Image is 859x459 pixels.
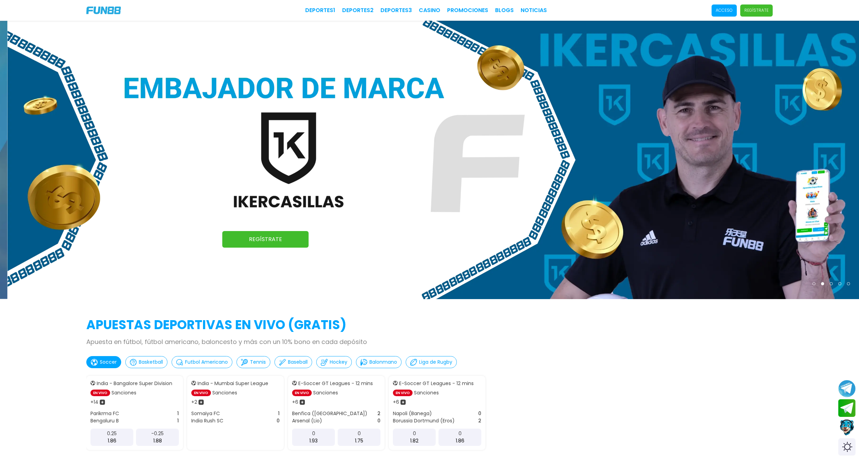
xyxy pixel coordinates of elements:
[277,417,280,424] p: 0
[139,358,163,366] p: Basketball
[459,430,462,437] p: 0
[90,410,119,417] p: Parikrma FC
[172,356,232,368] button: Futbol Americano
[838,380,856,398] button: Join telegram channel
[393,417,455,424] p: Borussia Dortmund (Eros)
[292,399,298,406] p: + 6
[456,437,464,444] p: 1.86
[292,390,312,396] p: EN VIVO
[274,356,312,368] button: Baseball
[393,390,413,396] p: EN VIVO
[377,417,380,424] p: 0
[330,358,347,366] p: Hockey
[191,410,220,417] p: Somaiya FC
[309,437,318,444] p: 1.93
[312,430,315,437] p: 0
[107,430,117,437] p: 0.25
[419,6,440,15] a: CASINO
[744,7,769,13] p: Regístrate
[153,437,162,444] p: 1.88
[393,399,399,406] p: + 6
[90,399,98,406] p: + 14
[355,437,363,444] p: 1.75
[108,437,116,444] p: 1.86
[406,356,457,368] button: Liga de Rugby
[177,410,179,417] p: 1
[86,337,773,346] p: Apuesta en fútbol, fútbol americano, baloncesto y más con un 10% bono en cada depósito
[342,6,374,15] a: Deportes2
[716,7,733,13] p: Acceso
[125,356,167,368] button: Basketball
[413,430,416,437] p: 0
[237,356,270,368] button: Tennis
[100,358,117,366] p: Soccer
[151,430,164,437] p: -0.25
[393,410,432,417] p: Napoli (Banega)
[185,358,228,366] p: Futbol Americano
[191,399,197,406] p: + 2
[212,389,237,396] p: Sanciones
[399,380,474,387] p: E-Soccer GT Leagues - 12 mins
[86,7,121,14] img: Company Logo
[191,390,211,396] p: EN VIVO
[358,430,361,437] p: 0
[380,6,412,15] a: Deportes3
[288,358,308,366] p: Baseball
[478,417,481,424] p: 2
[278,410,280,417] p: 1
[414,389,439,396] p: Sanciones
[97,380,172,387] p: India - Bangalore Super Division
[292,417,322,424] p: Arsenal (Lio)
[838,399,856,417] button: Join telegram
[377,410,380,417] p: 2
[369,358,397,366] p: Balonmano
[495,6,514,15] a: BLOGS
[177,417,179,424] p: 1
[90,390,110,396] p: EN VIVO
[838,438,856,456] div: Switch theme
[838,419,856,437] button: Contact customer service
[191,417,223,424] p: India Rush SC
[356,356,402,368] button: Balonmano
[447,6,488,15] a: Promociones
[316,356,352,368] button: Hockey
[410,437,418,444] p: 1.82
[112,389,136,396] p: Sanciones
[521,6,547,15] a: NOTICIAS
[478,410,481,417] p: 0
[305,6,335,15] a: Deportes1
[86,356,121,368] button: Soccer
[298,380,373,387] p: E-Soccer GT Leagues - 12 mins
[250,358,266,366] p: Tennis
[90,417,119,424] p: Bengaluru B
[86,316,773,334] h2: APUESTAS DEPORTIVAS EN VIVO (gratis)
[313,389,338,396] p: Sanciones
[419,358,452,366] p: Liga de Rugby
[197,380,268,387] p: India - Mumbai Super League
[222,231,309,248] a: Regístrate
[292,410,367,417] p: Benfica ([GEOGRAPHIC_DATA])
